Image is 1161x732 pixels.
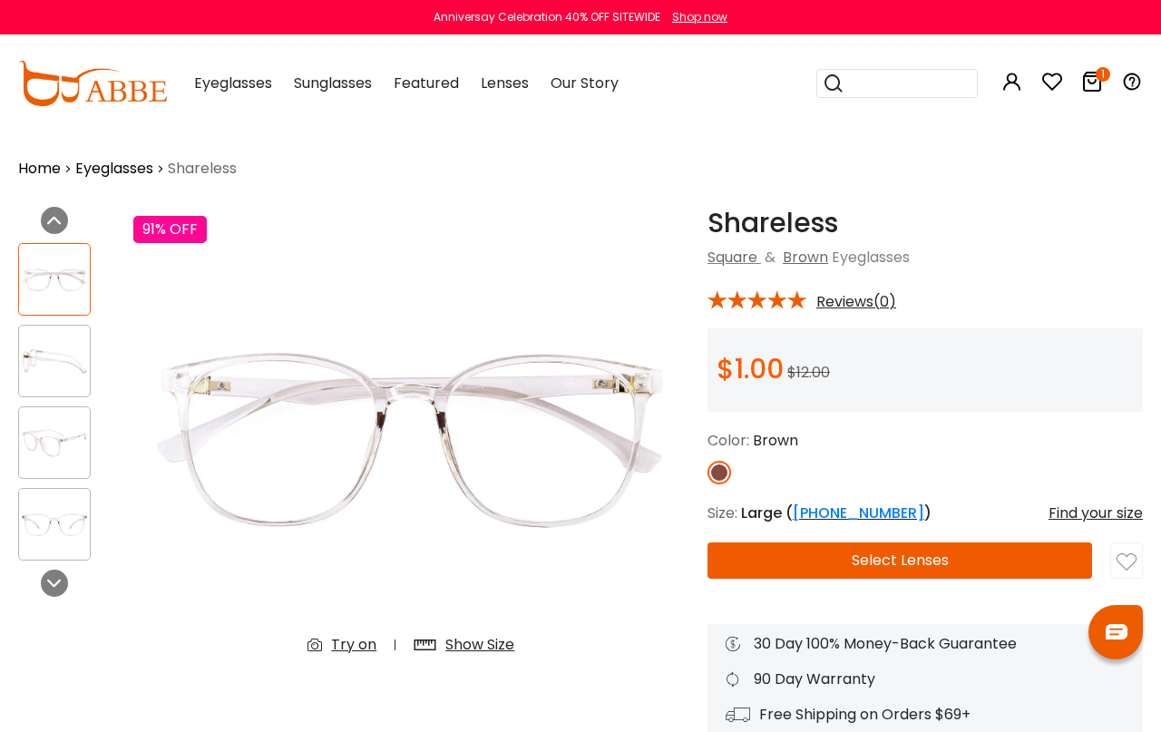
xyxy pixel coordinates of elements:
div: Find your size [1049,503,1143,524]
span: Eyeglasses [194,73,272,93]
i: 1 [1096,67,1110,82]
h1: Shareless [707,207,1143,239]
div: Free Shipping on Orders $69+ [726,704,1125,726]
a: Eyeglasses [75,158,153,180]
a: [PHONE_NUMBER] [793,503,924,523]
span: Sunglasses [294,73,372,93]
span: Large ( ) [741,503,932,523]
img: Shareless Brown Plastic Eyeglasses , UniversalBridgeFit Frames from ABBE Glasses [19,507,90,542]
img: Shareless Brown Plastic Eyeglasses , UniversalBridgeFit Frames from ABBE Glasses [19,425,90,461]
span: Featured [394,73,459,93]
span: Reviews(0) [816,294,896,310]
div: 30 Day 100% Money-Back Guarantee [726,633,1125,655]
span: Eyeglasses [832,247,910,268]
span: Shareless [168,158,237,180]
span: Our Story [551,73,619,93]
span: Lenses [481,73,529,93]
img: like [1117,552,1137,572]
a: 1 [1081,74,1103,95]
div: Shop now [672,9,727,25]
a: Square [707,247,757,268]
button: Select Lenses [707,542,1092,579]
img: Shareless Brown Plastic Eyeglasses , UniversalBridgeFit Frames from ABBE Glasses [19,344,90,379]
div: Anniversay Celebration 40% OFF SITEWIDE [434,9,660,25]
a: Brown [783,247,828,268]
div: 91% OFF [133,216,207,243]
span: & [761,247,779,268]
span: $12.00 [787,362,830,383]
span: $1.00 [717,349,784,388]
div: 90 Day Warranty [726,669,1125,690]
span: Color: [707,430,749,451]
div: Try on [331,634,376,656]
span: Size: [707,503,737,523]
div: Show Size [445,634,514,656]
img: abbeglasses.com [18,61,167,106]
a: Shop now [663,9,727,24]
img: Shareless Brown Plastic Eyeglasses , UniversalBridgeFit Frames from ABBE Glasses [19,262,90,298]
a: Home [18,158,61,180]
img: chat [1106,624,1127,639]
span: Brown [753,430,798,451]
img: Shareless Brown Plastic Eyeglasses , UniversalBridgeFit Frames from ABBE Glasses [133,207,689,670]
